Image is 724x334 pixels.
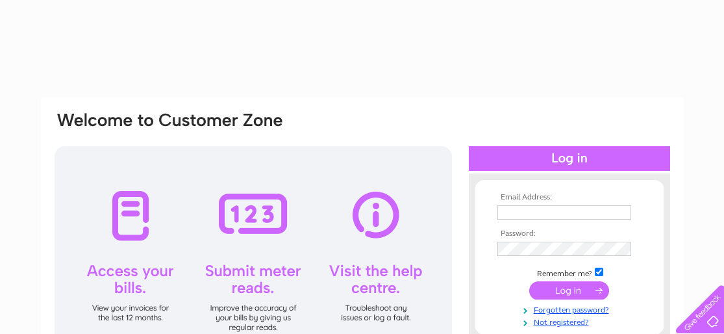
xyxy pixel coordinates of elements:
[497,303,645,315] a: Forgotten password?
[497,315,645,328] a: Not registered?
[494,266,645,279] td: Remember me?
[529,281,609,300] input: Submit
[494,193,645,202] th: Email Address:
[494,229,645,238] th: Password:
